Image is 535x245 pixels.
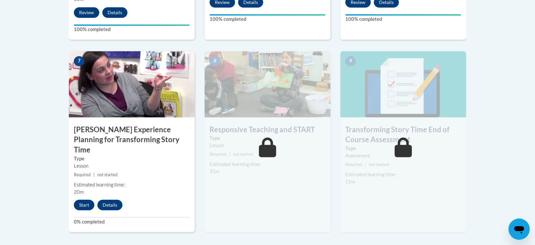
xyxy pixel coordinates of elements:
[345,145,461,152] label: Type
[210,152,226,157] span: Required
[210,169,219,174] span: 35m
[205,51,330,117] img: Course Image
[210,161,325,168] div: Estimated learning time:
[74,218,190,225] label: 0% completed
[210,56,220,66] span: 8
[74,162,190,170] div: Lesson
[210,16,325,23] label: 100% completed
[340,51,466,117] img: Course Image
[345,152,461,159] div: Assessment
[345,14,461,16] div: Your progress
[345,171,461,178] div: Estimated learning time:
[97,172,118,177] span: not started
[229,152,230,157] span: |
[345,56,356,66] span: 9
[233,152,253,157] span: not started
[97,200,122,210] button: Details
[69,125,195,155] h3: [PERSON_NAME] Experience Planning for Transforming Story Time
[210,135,325,142] label: Type
[74,181,190,188] div: Estimated learning time:
[74,172,91,177] span: Required
[210,14,325,16] div: Your progress
[74,189,84,195] span: 20m
[74,56,84,66] span: 7
[74,24,190,26] div: Your progress
[74,155,190,162] label: Type
[210,142,325,149] div: Lesson
[102,7,127,18] button: Details
[205,125,330,135] h3: Responsive Teaching and START
[74,200,94,210] button: Start
[345,162,362,167] span: Required
[509,219,530,240] iframe: Button to launch messaging window
[365,162,366,167] span: |
[74,26,190,33] label: 100% completed
[369,162,389,167] span: not started
[340,125,466,145] h3: Transforming Story Time End of Course Assessment
[345,16,461,23] label: 100% completed
[345,179,355,184] span: 15m
[69,51,195,117] img: Course Image
[93,172,95,177] span: |
[74,7,99,18] button: Review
